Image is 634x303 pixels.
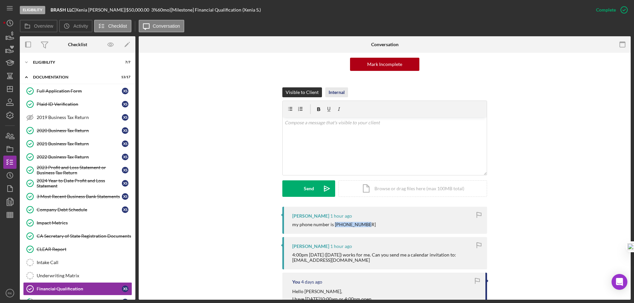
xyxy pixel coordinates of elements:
[23,243,132,256] a: CLEAR Report
[59,20,92,32] button: Activity
[68,42,87,47] div: Checklist
[151,7,158,13] div: 3 %
[34,23,53,29] label: Overview
[23,98,132,111] a: Plaid ID VerificationXS
[23,203,132,216] a: Company Debt ScheduleXS
[8,291,12,295] text: RK
[37,273,132,278] div: Underwriting Matrix
[292,295,479,303] p: I have [DATE]10:00am or 4:00pm open.
[330,213,352,219] time: 2025-08-26 17:26
[23,124,132,137] a: 2020 Business Tax ReturnXS
[23,164,132,177] a: 2023 Profit and Loss Statement or Business Tax ReturnXS
[371,42,399,47] div: Conversation
[23,177,132,190] a: 2024 Year to Date Profit and Loss StatementXS
[122,140,128,147] div: X S
[51,7,76,13] div: |
[23,282,132,295] a: Financial QualificationXS
[122,180,128,187] div: X S
[292,279,300,285] div: You
[23,111,132,124] a: 2019 Business Tax ReturnXS
[169,7,261,13] div: | [Milestone] Financial Qualification (Xenia S.)
[37,115,122,120] div: 2019 Business Tax Return
[23,190,132,203] a: 3 Most Recent Business Bank StatementsXS
[292,288,479,295] p: Hello [PERSON_NAME],
[37,194,122,199] div: 3 Most Recent Business Bank Statements
[37,247,132,252] div: CLEAR Report
[330,244,352,249] time: 2025-08-26 17:26
[158,7,169,13] div: 60 mo
[3,287,17,300] button: RK
[596,3,616,16] div: Complete
[292,213,329,219] div: [PERSON_NAME]
[325,87,348,97] button: Internal
[122,88,128,94] div: X S
[119,60,130,64] div: 7 / 7
[282,180,335,197] button: Send
[23,84,132,98] a: Full Application FormXS
[292,222,376,227] div: my phone number is [PHONE_NUMBER]
[37,220,132,226] div: Impact Metrics
[37,207,122,212] div: Company Debt Schedule
[37,165,122,175] div: 2023 Profit and Loss Statement or Business Tax Return
[292,244,329,249] div: [PERSON_NAME]
[122,114,128,121] div: X S
[122,286,128,292] div: X S
[153,23,180,29] label: Conversation
[20,6,45,14] div: Eligibility
[122,154,128,160] div: X S
[108,23,127,29] label: Checklist
[282,87,322,97] button: Visible to Client
[126,7,151,13] div: $50,000.00
[76,7,126,13] div: Xenia [PERSON_NAME] |
[286,87,319,97] div: Visible to Client
[33,75,114,79] div: Documentation
[301,279,322,285] time: 2025-08-22 22:48
[37,88,122,94] div: Full Application Form
[37,154,122,160] div: 2022 Business Tax Return
[23,229,132,243] a: CA Secretary of State Registration Documents
[119,75,130,79] div: 13 / 17
[350,58,419,71] button: Mark Incomplete
[122,167,128,173] div: X S
[73,23,88,29] label: Activity
[122,193,128,200] div: X S
[23,137,132,150] a: 2021 Business Tax ReturnXS
[33,60,114,64] div: Eligibility
[329,87,345,97] div: Internal
[94,20,131,32] button: Checklist
[51,7,74,13] b: BRASH LLC
[37,102,122,107] div: Plaid ID Verification
[612,274,627,290] div: Open Intercom Messenger
[367,58,402,71] div: Mark Incomplete
[122,101,128,107] div: X S
[23,216,132,229] a: Impact Metrics
[37,141,122,146] div: 2021 Business Tax Return
[23,256,132,269] a: Intake Call
[122,206,128,213] div: X S
[37,128,122,133] div: 2020 Business Tax Return
[292,252,480,263] div: 4:00pm [DATE] ([DATE]) works for me. Can you send me a calendar invitation to: [EMAIL_ADDRESS][DO...
[37,260,132,265] div: Intake Call
[37,178,122,189] div: 2024 Year to Date Profit and Loss Statement
[23,269,132,282] a: Underwriting Matrix
[23,150,132,164] a: 2022 Business Tax ReturnXS
[304,180,314,197] div: Send
[20,20,57,32] button: Overview
[589,3,631,16] button: Complete
[122,127,128,134] div: X S
[37,286,122,291] div: Financial Qualification
[139,20,185,32] button: Conversation
[37,233,132,239] div: CA Secretary of State Registration Documents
